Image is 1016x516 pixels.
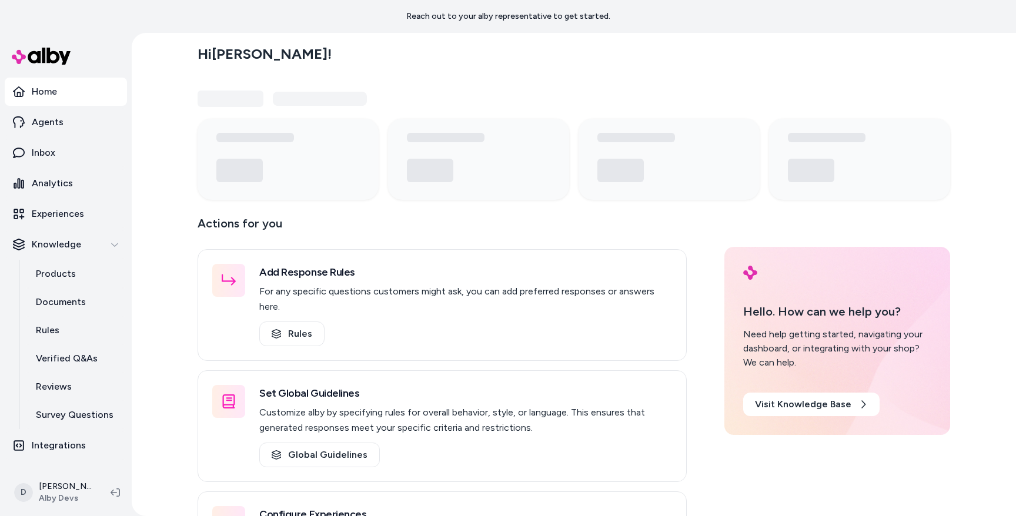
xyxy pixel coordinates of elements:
[743,393,880,416] a: Visit Knowledge Base
[36,351,98,366] p: Verified Q&As
[5,78,127,106] a: Home
[5,200,127,228] a: Experiences
[36,267,76,281] p: Products
[12,48,71,65] img: alby Logo
[32,146,55,160] p: Inbox
[259,264,672,280] h3: Add Response Rules
[39,492,92,504] span: Alby Devs
[39,481,92,492] p: [PERSON_NAME]
[32,176,73,190] p: Analytics
[24,373,127,401] a: Reviews
[743,327,931,370] div: Need help getting started, navigating your dashboard, or integrating with your shop? We can help.
[5,139,127,167] a: Inbox
[406,11,610,22] p: Reach out to your alby representative to get started.
[32,207,84,221] p: Experiences
[24,401,127,429] a: Survey Questions
[24,288,127,316] a: Documents
[24,316,127,344] a: Rules
[259,443,380,467] a: Global Guidelines
[32,85,57,99] p: Home
[36,408,113,422] p: Survey Questions
[36,295,86,309] p: Documents
[5,108,127,136] a: Agents
[198,45,332,63] h2: Hi [PERSON_NAME] !
[743,266,757,280] img: alby Logo
[5,169,127,197] a: Analytics
[259,405,672,435] p: Customize alby by specifying rules for overall behavior, style, or language. This ensures that ge...
[743,303,931,320] p: Hello. How can we help you?
[259,284,672,314] p: For any specific questions customers might ask, you can add preferred responses or answers here.
[36,380,72,394] p: Reviews
[24,344,127,373] a: Verified Q&As
[32,237,81,252] p: Knowledge
[5,230,127,259] button: Knowledge
[7,474,101,511] button: D[PERSON_NAME]Alby Devs
[36,323,59,337] p: Rules
[5,431,127,460] a: Integrations
[259,385,672,401] h3: Set Global Guidelines
[32,115,63,129] p: Agents
[32,438,86,453] p: Integrations
[259,321,325,346] a: Rules
[24,260,127,288] a: Products
[198,214,687,242] p: Actions for you
[14,483,33,502] span: D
